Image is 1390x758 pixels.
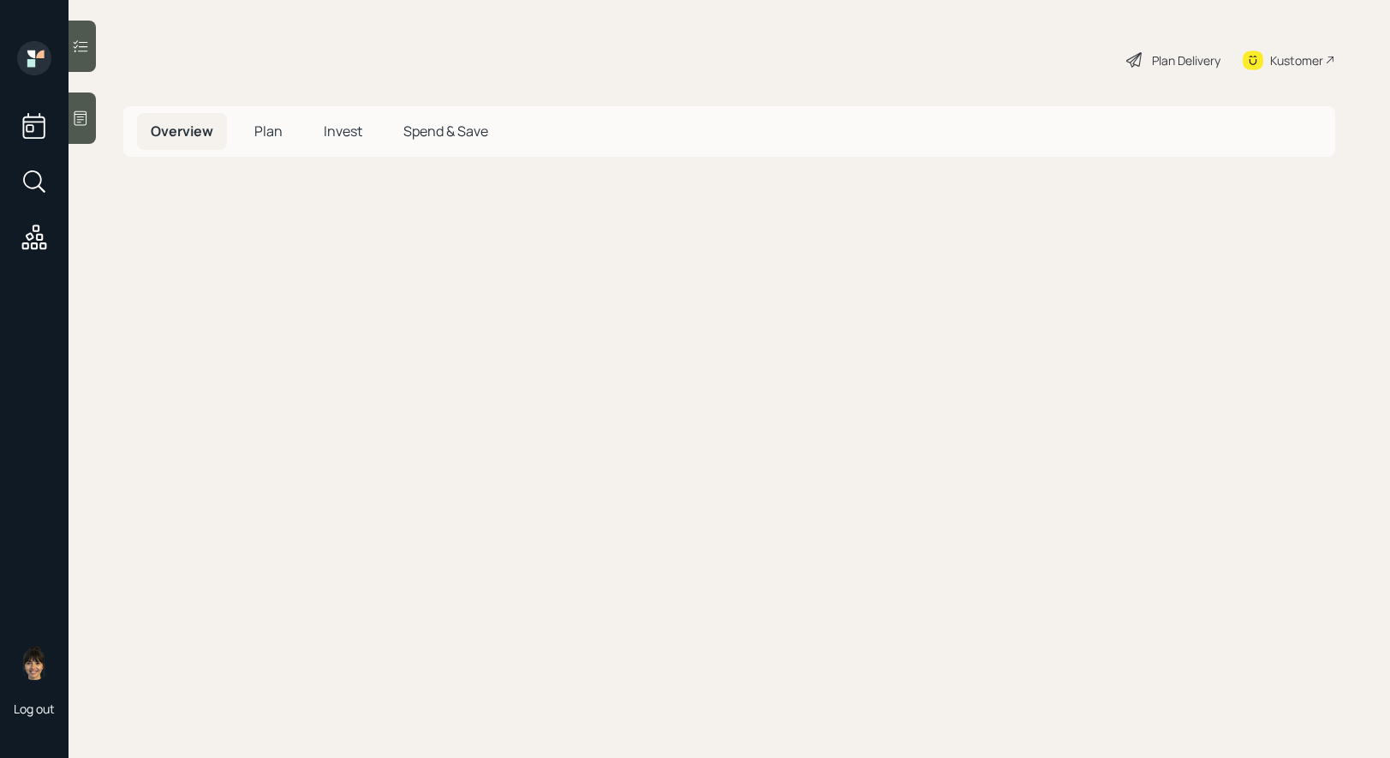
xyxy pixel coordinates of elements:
span: Plan [254,122,283,140]
img: treva-nostdahl-headshot.png [17,646,51,680]
span: Overview [151,122,213,140]
div: Kustomer [1270,51,1323,69]
span: Spend & Save [403,122,488,140]
span: Invest [324,122,362,140]
div: Plan Delivery [1152,51,1220,69]
div: Log out [14,701,55,717]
